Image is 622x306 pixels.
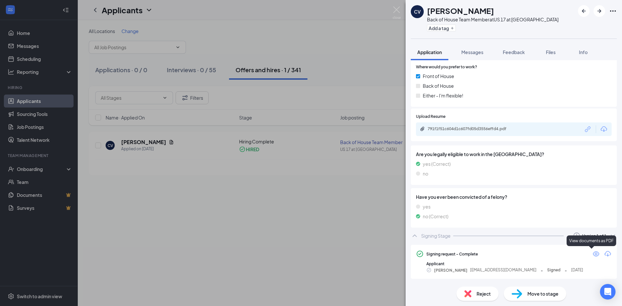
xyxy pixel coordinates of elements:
div: Version 1 of 1 [582,233,606,239]
span: yes [423,203,431,210]
span: Upload Resume [416,114,445,120]
svg: Download [604,250,612,258]
span: Where would you prefer to work? [416,64,477,70]
span: Are you legally eligible to work in the [GEOGRAPHIC_DATA]? [416,151,612,158]
svg: Clock [573,232,581,240]
svg: Paperclip [420,126,425,131]
span: Info [579,49,588,55]
svg: Eye [592,250,600,258]
svg: Link [584,125,592,133]
span: no (Correct) [423,213,448,220]
span: [PERSON_NAME] [434,267,467,274]
svg: Ellipses [609,7,617,15]
svg: Plus [450,26,454,30]
div: View documents as PDF [567,235,616,246]
svg: Download [600,125,608,133]
button: ArrowLeftNew [578,5,590,17]
span: Move to stage [527,290,559,297]
button: ArrowRight [593,5,605,17]
div: Applicant [426,261,612,266]
div: CV [414,8,421,15]
div: Open Intercom Messenger [600,284,616,300]
span: no [423,170,428,177]
span: Back of House [423,82,454,89]
button: PlusAdd a tag [427,25,456,31]
span: [EMAIL_ADDRESS][DOMAIN_NAME] [470,267,536,273]
span: yes (Correct) [423,160,451,167]
svg: ArrowLeftNew [580,7,588,15]
span: Messages [461,49,483,55]
span: Have you ever been convicted of a felony? [416,193,612,200]
span: Application [417,49,442,55]
span: Files [546,49,556,55]
a: Paperclip791f1f51c604d1c607fd05d3556effd4.pdf [420,126,525,132]
span: Front of House [423,73,454,80]
span: [DATE] [571,267,583,273]
div: 791f1f51c604d1c607fd05d3556effd4.pdf [428,126,518,131]
span: Either - I'm flexible! [423,92,463,99]
h1: [PERSON_NAME] [427,5,494,16]
div: Back of House Team Member at US 17 at [GEOGRAPHIC_DATA] [427,16,559,23]
span: - [565,266,567,274]
span: - [541,266,543,274]
svg: ChevronUp [411,232,419,240]
svg: CheckmarkCircle [416,250,424,258]
span: Signed [547,267,560,273]
span: Feedback [503,49,525,55]
span: Reject [477,290,491,297]
div: Signing request - Complete [426,251,478,257]
svg: CheckmarkCircle [426,267,432,273]
div: Signing Stage [421,232,451,239]
svg: ArrowRight [595,7,603,15]
svg: ChevronDown [609,232,617,240]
